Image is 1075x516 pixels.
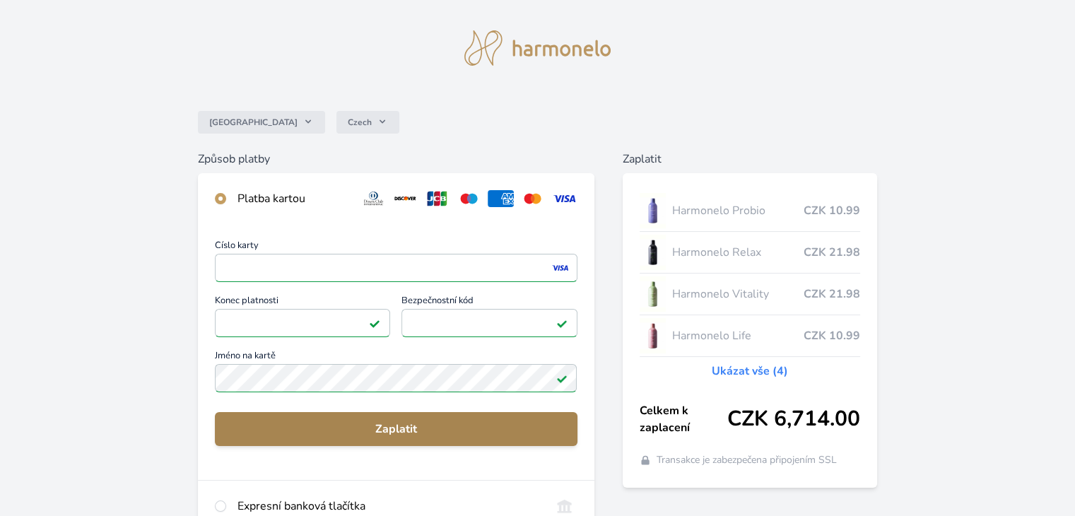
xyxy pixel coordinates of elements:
img: Platné pole [556,317,568,329]
span: Harmonelo Vitality [671,286,803,303]
span: Harmonelo Life [671,327,803,344]
span: CZK 6,714.00 [727,406,860,432]
img: visa [551,262,570,274]
img: CLEAN_VITALITY_se_stinem_x-lo.jpg [640,276,666,312]
span: [GEOGRAPHIC_DATA] [209,117,298,128]
input: Jméno na kartěPlatné pole [215,364,577,392]
img: maestro.svg [456,190,482,207]
img: CLEAN_LIFE_se_stinem_x-lo.jpg [640,318,666,353]
span: Celkem k zaplacení [640,402,727,436]
div: Platba kartou [237,190,349,207]
span: Czech [348,117,372,128]
a: Ukázat vše (4) [712,363,788,380]
span: Harmonelo Relax [671,244,803,261]
span: Transakce je zabezpečena připojením SSL [657,453,837,467]
iframe: Iframe pro datum vypršení platnosti [221,313,384,333]
button: Zaplatit [215,412,577,446]
span: CZK 21.98 [804,286,860,303]
span: CZK 21.98 [804,244,860,261]
span: Harmonelo Probio [671,202,803,219]
div: Expresní banková tlačítka [237,498,539,515]
img: logo.svg [464,30,611,66]
img: CLEAN_RELAX_se_stinem_x-lo.jpg [640,235,666,270]
img: discover.svg [392,190,418,207]
img: visa.svg [551,190,577,207]
img: onlineBanking_CZ.svg [551,498,577,515]
span: Číslo karty [215,241,577,254]
span: Zaplatit [226,421,565,438]
img: Platné pole [369,317,380,329]
iframe: Iframe pro bezpečnostní kód [408,313,570,333]
iframe: Iframe pro číslo karty [221,258,570,278]
span: Jméno na kartě [215,351,577,364]
img: amex.svg [488,190,514,207]
img: diners.svg [360,190,387,207]
span: CZK 10.99 [804,202,860,219]
img: CLEAN_PROBIO_se_stinem_x-lo.jpg [640,193,666,228]
img: Platné pole [556,373,568,384]
span: Bezpečnostní kód [401,296,577,309]
img: jcb.svg [424,190,450,207]
h6: Zaplatit [623,151,877,168]
h6: Způsob platby [198,151,594,168]
span: CZK 10.99 [804,327,860,344]
button: Czech [336,111,399,134]
img: mc.svg [519,190,546,207]
span: Konec platnosti [215,296,390,309]
button: [GEOGRAPHIC_DATA] [198,111,325,134]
